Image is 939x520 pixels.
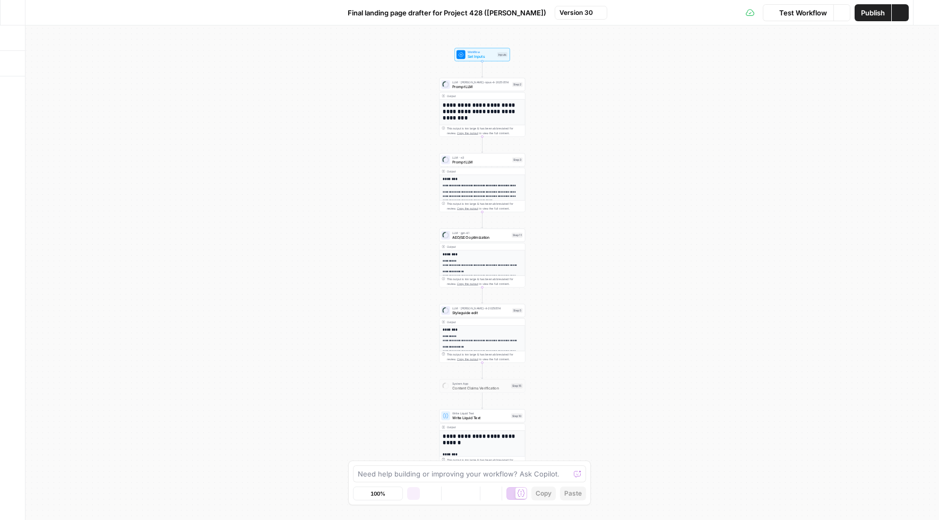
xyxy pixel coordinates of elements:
div: Step 3 [512,158,523,162]
g: Edge from step_2 to step_3 [481,136,483,153]
span: Publish [861,7,885,18]
div: Output [447,319,517,324]
div: This output is too large & has been abbreviated for review. to view the full content. [447,352,523,361]
span: Set Inputs [468,54,495,59]
div: This output is too large & has been abbreviated for review. to view the full content. [447,126,523,135]
span: Test Workflow [779,7,827,18]
button: Test Workflow [763,4,833,21]
span: Workflow [468,50,495,54]
div: Inputs [497,52,507,57]
div: System AppContent Claims VerificationStep 15 [440,379,526,393]
span: Prompt LLM [452,159,510,164]
span: LLM · [PERSON_NAME]-4-20250514 [452,306,510,310]
g: Edge from step_3 to step_11 [481,212,483,228]
span: Copy the output [457,206,478,210]
span: LLM · gpt-4.1 [452,230,510,235]
div: Output [447,425,517,429]
div: WorkflowSet InputsInputs [440,48,526,61]
div: Output [447,169,517,173]
span: 100% [371,489,385,498]
button: Version 30 [555,6,607,20]
div: Output [447,94,517,98]
span: LLM · o3 [452,155,510,159]
div: Output [447,244,517,248]
span: Copy [536,489,552,498]
button: Final landing page drafter for Project 428 ([PERSON_NAME]) [332,4,553,21]
g: Edge from start to step_2 [481,61,483,77]
g: Edge from step_15 to step_10 [481,392,483,409]
span: Paste [564,489,582,498]
span: Prompt LLM [452,84,510,89]
div: Step 2 [512,82,523,87]
span: Write Liquid Text [452,415,509,420]
span: Version 30 [559,8,593,18]
span: Write Liquid Text [452,411,509,415]
span: Styleguide edit [452,310,510,315]
div: Step 5 [512,308,523,313]
span: Copy the output [457,282,478,285]
button: Copy [531,487,556,500]
div: This output is too large & has been abbreviated for review. to view the full content. [447,202,523,211]
g: Edge from step_5 to step_15 [481,362,483,379]
g: Edge from step_11 to step_5 [481,287,483,304]
span: AEO/SEO optimization [452,235,510,240]
span: Final landing page drafter for Project 428 ([PERSON_NAME]) [348,7,546,18]
div: Step 10 [511,413,523,418]
span: Copy the output [457,357,478,360]
span: Copy the output [457,131,478,134]
span: System App [452,381,509,385]
div: This output is too large & has been abbreviated for review. to view the full content. [447,277,523,286]
span: LLM · [PERSON_NAME]-opus-4-20250514 [452,80,510,84]
button: Paste [560,487,586,500]
div: Step 15 [511,384,523,388]
div: Step 11 [512,233,523,238]
button: Publish [855,4,891,21]
div: This output is too large & has been abbreviated for review. to view the full content. [447,457,523,466]
span: Content Claims Verification [452,385,509,391]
